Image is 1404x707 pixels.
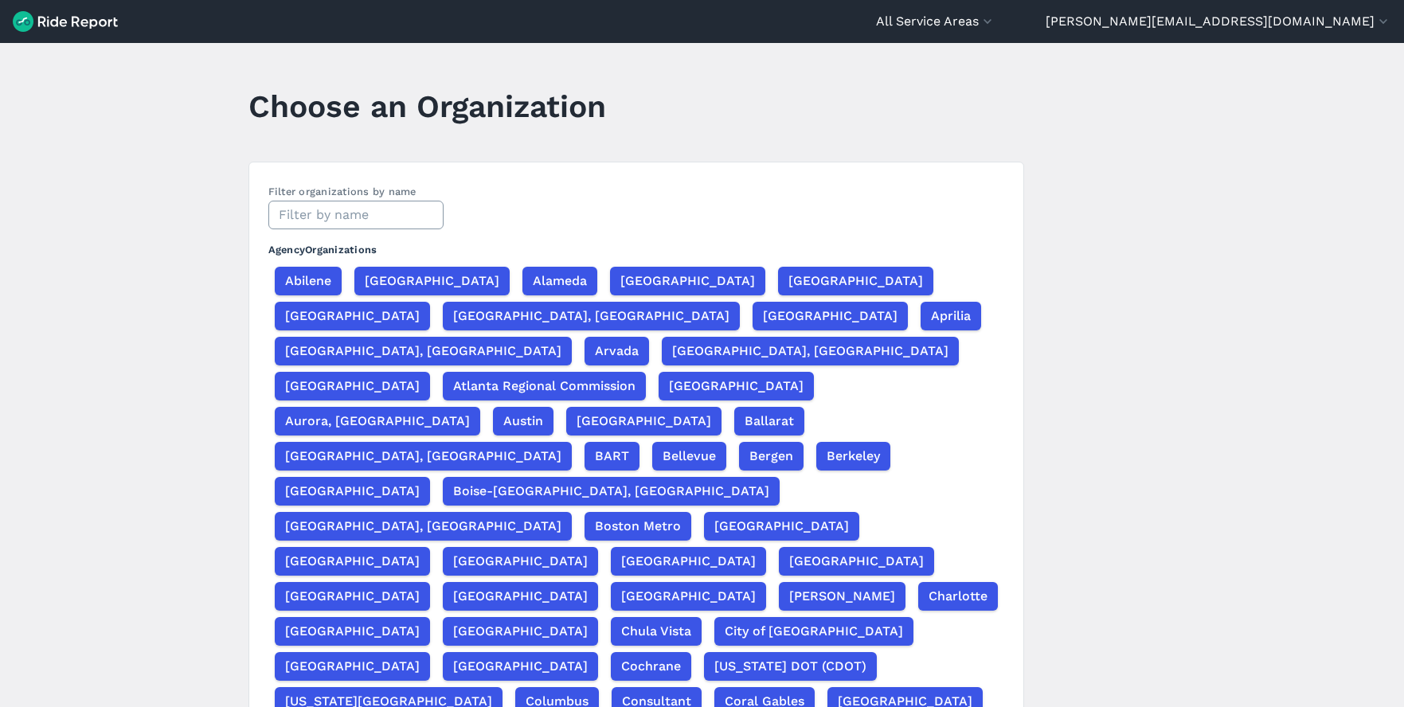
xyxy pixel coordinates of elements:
button: Alameda [522,267,597,295]
span: Aurora, [GEOGRAPHIC_DATA] [285,412,470,431]
span: [GEOGRAPHIC_DATA] [453,657,588,676]
span: [GEOGRAPHIC_DATA] [577,412,711,431]
span: [GEOGRAPHIC_DATA] [365,271,499,291]
button: [PERSON_NAME] [779,582,905,611]
span: Charlotte [929,587,987,606]
span: [GEOGRAPHIC_DATA] [285,657,420,676]
span: [GEOGRAPHIC_DATA] [620,271,755,291]
span: [GEOGRAPHIC_DATA], [GEOGRAPHIC_DATA] [453,307,729,326]
button: Cochrane [611,652,691,681]
button: All Service Areas [876,12,995,31]
label: Filter organizations by name [268,186,417,197]
h3: Agency Organizations [268,229,1004,264]
span: City of [GEOGRAPHIC_DATA] [725,622,903,641]
button: Aprilia [921,302,981,330]
button: City of [GEOGRAPHIC_DATA] [714,617,913,646]
input: Filter by name [268,201,444,229]
span: [US_STATE] DOT (CDOT) [714,657,866,676]
span: [PERSON_NAME] [789,587,895,606]
span: Ballarat [745,412,794,431]
button: [GEOGRAPHIC_DATA] [659,372,814,400]
span: Atlanta Regional Commission [453,377,636,396]
span: Austin [503,412,543,431]
button: [GEOGRAPHIC_DATA] [275,372,430,400]
button: [GEOGRAPHIC_DATA], [GEOGRAPHIC_DATA] [443,302,740,330]
button: [GEOGRAPHIC_DATA] [275,582,430,611]
button: [GEOGRAPHIC_DATA] [753,302,908,330]
span: [GEOGRAPHIC_DATA] [285,587,420,606]
span: [GEOGRAPHIC_DATA], [GEOGRAPHIC_DATA] [285,517,561,536]
button: [US_STATE] DOT (CDOT) [704,652,877,681]
span: [GEOGRAPHIC_DATA] [285,552,420,571]
button: [GEOGRAPHIC_DATA], [GEOGRAPHIC_DATA] [275,512,572,541]
button: [GEOGRAPHIC_DATA], [GEOGRAPHIC_DATA] [275,337,572,365]
span: [GEOGRAPHIC_DATA] [285,482,420,501]
span: [GEOGRAPHIC_DATA], [GEOGRAPHIC_DATA] [285,342,561,361]
img: Ride Report [13,11,118,32]
button: [GEOGRAPHIC_DATA] [443,652,598,681]
button: [GEOGRAPHIC_DATA] [611,547,766,576]
button: [GEOGRAPHIC_DATA] [443,582,598,611]
span: Berkeley [827,447,880,466]
button: [GEOGRAPHIC_DATA] [779,547,934,576]
button: [GEOGRAPHIC_DATA] [275,477,430,506]
button: Bellevue [652,442,726,471]
span: Arvada [595,342,639,361]
h1: Choose an Organization [248,84,606,128]
button: [GEOGRAPHIC_DATA], [GEOGRAPHIC_DATA] [662,337,959,365]
button: Abilene [275,267,342,295]
span: [GEOGRAPHIC_DATA] [285,377,420,396]
button: [GEOGRAPHIC_DATA], [GEOGRAPHIC_DATA] [275,442,572,471]
button: [GEOGRAPHIC_DATA] [275,302,430,330]
button: [PERSON_NAME][EMAIL_ADDRESS][DOMAIN_NAME] [1046,12,1391,31]
button: [GEOGRAPHIC_DATA] [611,582,766,611]
span: Bellevue [663,447,716,466]
span: [GEOGRAPHIC_DATA] [621,587,756,606]
span: [GEOGRAPHIC_DATA] [763,307,898,326]
button: BART [585,442,639,471]
span: Cochrane [621,657,681,676]
span: [GEOGRAPHIC_DATA] [789,552,924,571]
button: Ballarat [734,407,804,436]
button: [GEOGRAPHIC_DATA] [610,267,765,295]
span: Chula Vista [621,622,691,641]
span: Alameda [533,271,587,291]
button: Boise-[GEOGRAPHIC_DATA], [GEOGRAPHIC_DATA] [443,477,780,506]
button: Arvada [585,337,649,365]
span: Boise-[GEOGRAPHIC_DATA], [GEOGRAPHIC_DATA] [453,482,769,501]
span: Aprilia [931,307,971,326]
span: [GEOGRAPHIC_DATA] [788,271,923,291]
span: [GEOGRAPHIC_DATA] [453,622,588,641]
button: [GEOGRAPHIC_DATA] [275,617,430,646]
button: Boston Metro [585,512,691,541]
button: [GEOGRAPHIC_DATA] [354,267,510,295]
button: [GEOGRAPHIC_DATA] [443,617,598,646]
button: Austin [493,407,553,436]
button: [GEOGRAPHIC_DATA] [778,267,933,295]
span: [GEOGRAPHIC_DATA] [621,552,756,571]
button: [GEOGRAPHIC_DATA] [275,547,430,576]
span: [GEOGRAPHIC_DATA], [GEOGRAPHIC_DATA] [285,447,561,466]
button: Aurora, [GEOGRAPHIC_DATA] [275,407,480,436]
span: [GEOGRAPHIC_DATA] [285,307,420,326]
button: Atlanta Regional Commission [443,372,646,400]
button: Charlotte [918,582,998,611]
span: [GEOGRAPHIC_DATA], [GEOGRAPHIC_DATA] [672,342,948,361]
span: [GEOGRAPHIC_DATA] [453,587,588,606]
span: [GEOGRAPHIC_DATA] [453,552,588,571]
button: [GEOGRAPHIC_DATA] [443,547,598,576]
button: [GEOGRAPHIC_DATA] [275,652,430,681]
span: [GEOGRAPHIC_DATA] [669,377,804,396]
span: BART [595,447,629,466]
span: [GEOGRAPHIC_DATA] [285,622,420,641]
button: Bergen [739,442,804,471]
button: Berkeley [816,442,890,471]
button: [GEOGRAPHIC_DATA] [566,407,722,436]
span: Abilene [285,271,331,291]
span: [GEOGRAPHIC_DATA] [714,517,849,536]
span: Bergen [749,447,793,466]
button: [GEOGRAPHIC_DATA] [704,512,859,541]
span: Boston Metro [595,517,681,536]
button: Chula Vista [611,617,702,646]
